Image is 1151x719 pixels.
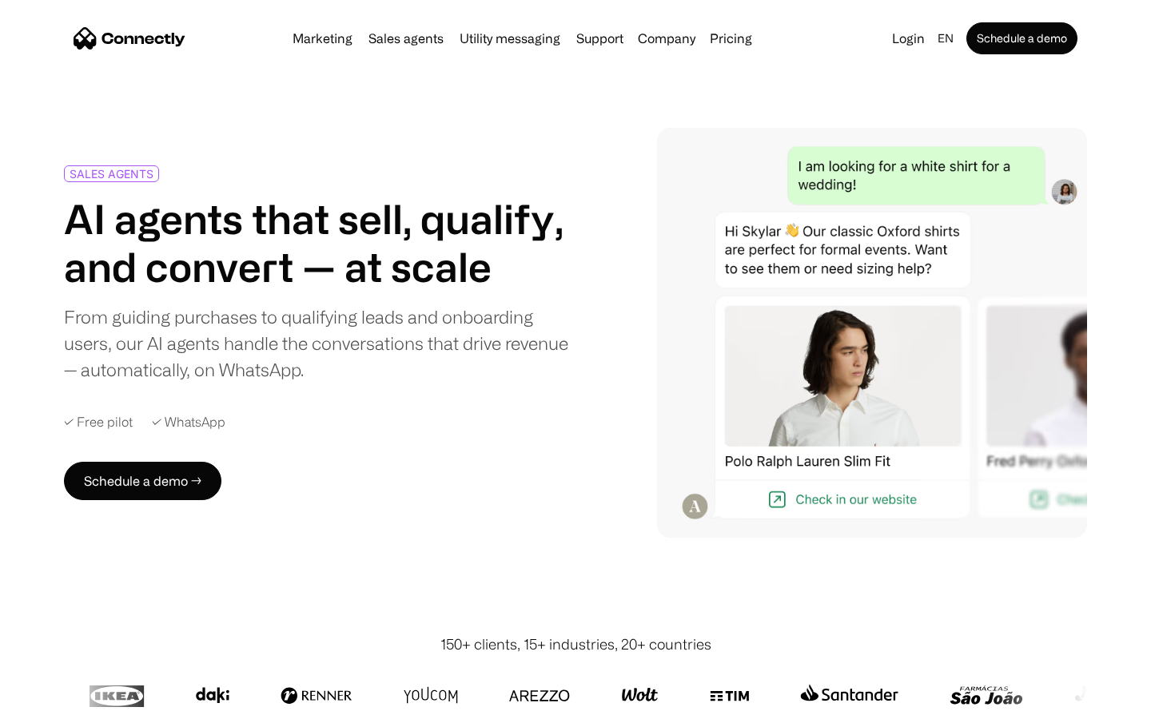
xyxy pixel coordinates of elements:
[64,415,133,430] div: ✓ Free pilot
[70,168,153,180] div: SALES AGENTS
[32,691,96,713] ul: Language list
[886,27,931,50] a: Login
[703,32,759,45] a: Pricing
[453,32,567,45] a: Utility messaging
[938,27,954,50] div: en
[362,32,450,45] a: Sales agents
[440,634,711,655] div: 150+ clients, 15+ industries, 20+ countries
[570,32,630,45] a: Support
[286,32,359,45] a: Marketing
[152,415,225,430] div: ✓ WhatsApp
[64,304,569,383] div: From guiding purchases to qualifying leads and onboarding users, our AI agents handle the convers...
[16,689,96,713] aside: Language selected: English
[64,462,221,500] a: Schedule a demo →
[638,27,695,50] div: Company
[966,22,1077,54] a: Schedule a demo
[64,195,569,291] h1: AI agents that sell, qualify, and convert — at scale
